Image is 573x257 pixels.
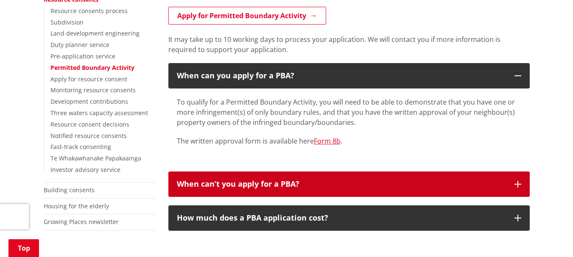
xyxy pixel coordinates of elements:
a: Development contributions [50,97,128,105]
button: How much does a PBA application cost? [168,205,530,231]
button: When can’t you apply for a PBA? [168,171,530,197]
a: Duty planner service [50,41,109,49]
div: When can you apply for a PBA? [177,72,506,80]
a: Top [8,239,39,257]
p: The written approval form is available here . [177,136,521,146]
div: When can’t you apply for a PBA? [177,180,506,188]
a: Pre-application service [50,52,115,60]
a: Notified resource consents [50,132,127,140]
a: Te Whakawhanake Papakaainga [50,154,141,162]
a: Apply for Permitted Boundary Activity [168,7,326,25]
div: How much does a PBA application cost? [177,214,506,222]
a: Investor advisory service [50,166,120,174]
a: Resource consents process [50,7,128,15]
a: Land development engineering [50,29,140,37]
iframe: Messenger Launcher [534,221,565,252]
a: Form 8b [314,136,341,146]
a: Housing for the elderly [44,202,109,210]
p: It may take up to 10 working days to process your application. We will contact you if more inform... [168,34,530,55]
a: Apply for resource consent [50,75,127,83]
a: Permitted Boundary Activity [50,64,134,72]
a: Growing Places newsletter [44,218,119,226]
a: Building consents [44,186,95,194]
button: When can you apply for a PBA? [168,63,530,88]
a: Three waters capacity assessment [50,109,148,117]
a: Subdivision [50,18,84,26]
a: Fast-track consenting [50,143,111,151]
p: To qualify for a Permitted Boundary Activity, you will need to be able to demonstrate that you ha... [177,97,521,127]
a: Resource consent decisions [50,120,129,128]
a: Monitoring resource consents [50,86,136,94]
